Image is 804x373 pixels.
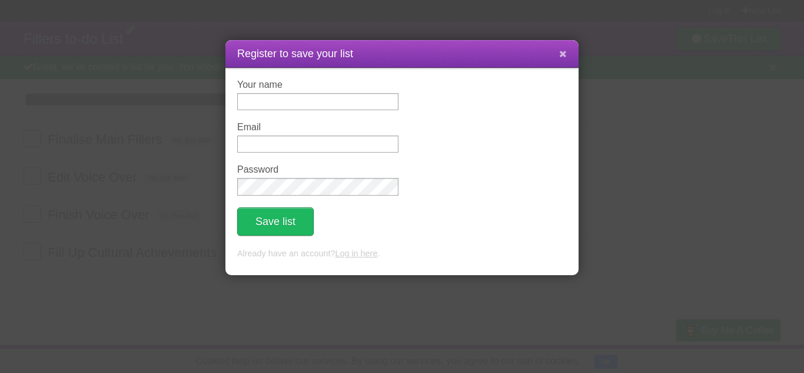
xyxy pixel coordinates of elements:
[237,207,314,236] button: Save list
[237,46,567,62] h1: Register to save your list
[237,80,398,90] label: Your name
[237,122,398,133] label: Email
[335,249,377,258] a: Log in here
[237,247,567,260] p: Already have an account? .
[237,164,398,175] label: Password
